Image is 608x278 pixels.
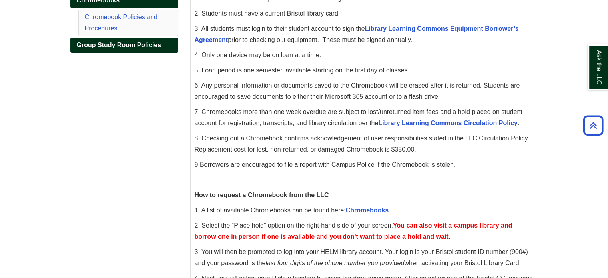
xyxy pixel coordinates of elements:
[195,25,519,43] span: 3. All students must login to their student account to sign the prior to checking out equipment. ...
[195,161,198,168] span: 9
[85,14,157,32] a: Chromebook Policies and Procedures
[200,161,455,168] span: Borrowers are encouraged to file a report with Campus Police if the Chromebook is stolen.
[195,135,529,153] span: 8. Checking out a Chromebook confirms acknowledgement of user responsibilities stated in the LLC ...
[195,52,321,58] span: 4. Only one device may be on loan at a time.
[195,207,389,214] span: 1. A list of available Chromebooks can be found here:
[580,120,606,131] a: Back to Top
[195,222,512,240] span: 2. Select the “Place hold” option on the right-hand side of your screen.
[195,10,340,17] span: 2. Students must have a current Bristol library card.
[195,159,534,170] p: .
[195,82,520,100] span: 6. Any personal information or documents saved to the Chromebook will be erased after it is retur...
[346,207,389,214] a: Chromebooks
[70,38,178,53] a: Group Study Room Policies
[195,108,522,126] span: 7. Chromebooks more than one week overdue are subject to lost/unreturned item fees and a hold pla...
[77,42,161,48] span: Group Study Room Policies
[195,192,329,198] strong: How to request a Chromebook from the LLC
[195,67,409,74] span: 5. Loan period is one semester, available starting on the first day of classes.
[195,248,528,266] span: 3. You will then be prompted to log into your HELM library account. Your login is your Bristol st...
[265,260,404,266] em: last four digits of the phone number you provided
[378,120,518,126] a: Library Learning Commons Circulation Policy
